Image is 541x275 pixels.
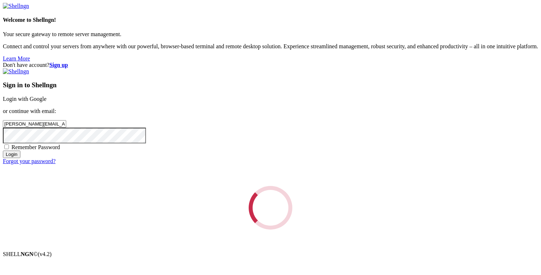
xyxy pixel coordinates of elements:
h3: Sign in to Shellngn [3,81,538,89]
a: Forgot your password? [3,158,55,164]
p: Your secure gateway to remote server management. [3,31,538,38]
span: 4.2.0 [38,251,52,257]
a: Learn More [3,55,30,62]
input: Remember Password [4,144,9,149]
b: NGN [21,251,34,257]
span: SHELL © [3,251,52,257]
input: Email address [3,120,66,128]
input: Login [3,151,20,158]
p: Connect and control your servers from anywhere with our powerful, browser-based terminal and remo... [3,43,538,50]
a: Sign up [49,62,68,68]
div: Loading... [243,181,297,235]
h4: Welcome to Shellngn! [3,17,538,23]
div: Don't have account? [3,62,538,68]
img: Shellngn [3,68,29,75]
img: Shellngn [3,3,29,9]
span: Remember Password [11,144,60,150]
p: or continue with email: [3,108,538,114]
a: Login with Google [3,96,47,102]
